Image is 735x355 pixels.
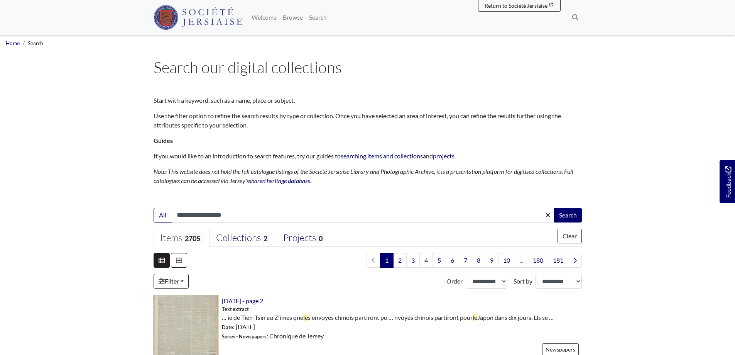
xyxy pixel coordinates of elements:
p: Start with a keyword, such as a name, place or subject. [154,96,582,105]
a: Goto page 4 [419,253,433,268]
a: Goto page 180 [528,253,548,268]
a: Goto page 181 [548,253,568,268]
span: Series - Newspapers [222,333,267,340]
input: Enter one or more search terms... [172,208,555,223]
span: : [DATE] [222,322,255,331]
a: Welcome [248,10,280,25]
label: Order [446,277,463,286]
a: searching [341,152,366,160]
a: Goto page 6 [446,253,459,268]
a: Goto page 2 [393,253,407,268]
em: Note: This website does not hold the full catalogue listings of the Société Jersiaise Library and... [154,168,573,184]
a: Goto page 10 [498,253,515,268]
a: Filter [154,274,189,289]
a: Goto page 5 [433,253,446,268]
button: Clear [558,229,582,243]
nav: pagination [363,253,582,268]
a: projects [433,152,455,160]
strong: Guides [154,137,173,144]
div: Projects [283,232,325,244]
a: Goto page 9 [485,253,498,268]
li: Previous page [367,253,380,268]
div: Collections [216,232,270,244]
label: Sort by [514,277,532,286]
a: [DATE] - page 2 [222,297,263,304]
div: Items [160,232,203,244]
span: : Chronique de Jersey [222,331,324,341]
h1: Search our digital collections [154,58,582,76]
a: shared heritage database [249,177,310,184]
span: 2 [261,233,270,243]
a: Société Jersiaise logo [154,3,243,32]
p: If you would like to an introduction to search features, try our guides to , and . [154,151,582,161]
span: Search [28,40,43,46]
img: Société Jersiaise [154,5,243,30]
p: Use the filter option to refine the search results by type or collection. Once you have selected ... [154,111,582,130]
a: Goto page 3 [406,253,420,268]
a: Goto page 7 [459,253,472,268]
a: Next page [568,253,582,268]
span: Text extract [222,306,249,313]
button: Search [554,208,582,223]
span: le [303,314,308,321]
a: Goto page 8 [472,253,485,268]
span: Goto page 1 [380,253,394,268]
span: Return to Société Jersiaise [485,2,547,9]
span: 0 [316,233,325,243]
a: Browse [280,10,306,25]
a: Home [6,40,20,46]
span: … ie de Tien-Tsin au Z'imes qne s envoyés chinois partiront po … nvoyés chinois partiront pour Ja... [222,313,554,322]
a: Search [306,10,330,25]
span: 2705 [182,233,203,243]
a: items and collections [367,152,423,160]
span: Feedback [723,166,733,197]
span: le [473,314,477,321]
span: Date [222,324,233,330]
a: Would you like to provide feedback? [720,160,735,203]
button: All [154,208,172,223]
